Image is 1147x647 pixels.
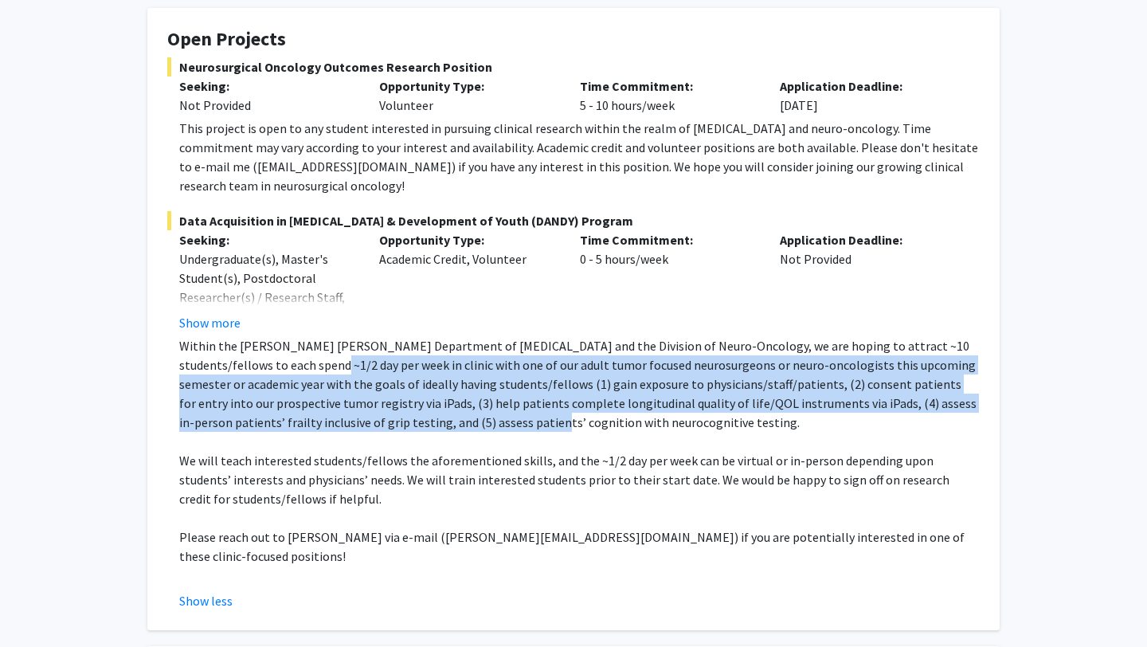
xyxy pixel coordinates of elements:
[179,249,355,345] div: Undergraduate(s), Master's Student(s), Postdoctoral Researcher(s) / Research Staff, Medical Resid...
[379,76,555,96] p: Opportunity Type:
[580,230,756,249] p: Time Commitment:
[367,76,567,115] div: Volunteer
[179,230,355,249] p: Seeking:
[179,119,980,195] div: This project is open to any student interested in pursuing clinical research within the realm of ...
[179,591,233,610] button: Show less
[568,76,768,115] div: 5 - 10 hours/week
[780,230,956,249] p: Application Deadline:
[179,527,980,566] p: Please reach out to [PERSON_NAME] via e-mail ([PERSON_NAME][EMAIL_ADDRESS][DOMAIN_NAME]) if you a...
[768,230,968,332] div: Not Provided
[379,230,555,249] p: Opportunity Type:
[179,336,980,432] p: Within the [PERSON_NAME] [PERSON_NAME] Department of [MEDICAL_DATA] and the Division of Neuro-Onc...
[568,230,768,332] div: 0 - 5 hours/week
[167,57,980,76] span: Neurosurgical Oncology Outcomes Research Position
[780,76,956,96] p: Application Deadline:
[179,313,241,332] button: Show more
[167,211,980,230] span: Data Acquisition in [MEDICAL_DATA] & Development of Youth (DANDY) Program
[768,76,968,115] div: [DATE]
[367,230,567,332] div: Academic Credit, Volunteer
[580,76,756,96] p: Time Commitment:
[179,96,355,115] div: Not Provided
[12,575,68,635] iframe: Chat
[179,76,355,96] p: Seeking:
[179,451,980,508] p: We will teach interested students/fellows the aforementioned skills, and the ~1/2 day per week ca...
[167,28,980,51] h4: Open Projects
